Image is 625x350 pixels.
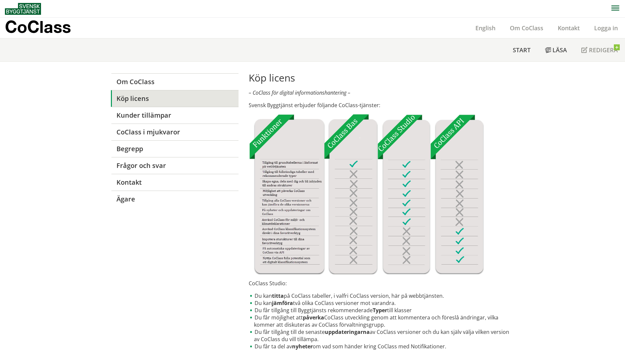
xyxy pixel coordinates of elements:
a: Kontakt [551,24,587,32]
p: Svensk Byggtjänst erbjuder följande CoClass-tjänster: [249,102,514,109]
a: CoClass [5,18,85,38]
li: Du kan två olika CoClass versioner mot varandra. [249,299,514,307]
strong: uppdateringarna [325,328,370,336]
img: Tjnster-Tabell_CoClassBas-Studio-API2022-12-22.jpg [249,114,484,274]
a: Frågor och svar [111,157,239,174]
p: CoClass Studio: [249,280,514,287]
a: Start [506,38,538,61]
p: CoClass [5,23,71,31]
li: Du får tillgång till Byggtjänsts rekommenderade till klasser [249,307,514,314]
span: Start [513,46,531,54]
strong: titta [272,292,284,299]
h1: Köp licens [249,72,514,84]
a: Kontakt [111,174,239,191]
em: – CoClass för digital informationshantering – [249,89,350,96]
img: Svensk Byggtjänst [5,3,41,15]
strong: påverka [303,314,324,321]
a: Begrepp [111,140,239,157]
a: Kunder tillämpar [111,107,239,124]
a: English [468,24,503,32]
a: CoClass i mjukvaror [111,124,239,140]
a: Ägare [111,191,239,207]
strong: jämföra [272,299,293,307]
li: Du kan på CoClass tabeller, i valfri CoClass version, här på webbtjänsten. [249,292,514,299]
a: Läsa [538,38,574,61]
strong: nyheter [292,343,313,350]
a: Köp licens [111,90,239,107]
strong: Typer [373,307,387,314]
li: Du får möjlighet att CoClass utveckling genom att kommentera och föreslå ändringar, vilka kommer ... [249,314,514,328]
span: Läsa [552,46,567,54]
li: Du får ta del av om vad som händer kring CoClass med Notifikationer. [249,343,514,350]
a: Om CoClass [503,24,551,32]
a: Om CoClass [111,73,239,90]
li: Du får tillgång till de senaste av CoClass versioner och du kan själv välja vilken version av CoC... [249,328,514,343]
a: Logga in [587,24,625,32]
